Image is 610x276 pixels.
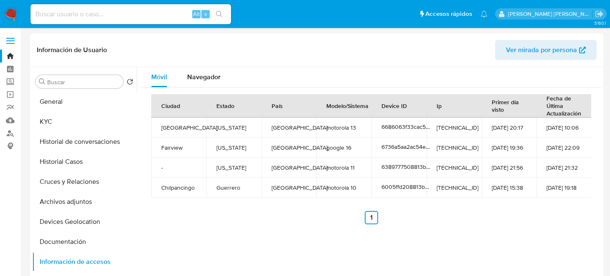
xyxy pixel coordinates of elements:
td: motorola 13 [316,118,371,138]
button: Historial de conversaciones [32,132,137,152]
button: Buscar [39,78,46,85]
h1: Información de Usuario [37,46,107,54]
td: [DATE] 19:18 [536,178,592,198]
button: KYC [32,112,137,132]
th: Modelo/Sistema [316,94,371,118]
button: Archivos adjuntos [32,192,137,212]
th: Device ID [371,94,427,118]
td: [GEOGRAPHIC_DATA] [151,118,206,138]
th: Ciudad [151,94,206,118]
td: [DATE] 22:09 [536,138,592,158]
button: Ver mirada por persona [495,40,597,60]
span: 6736a5aa2ac54e8be7752513 [381,143,457,151]
th: Primer día visto [482,94,537,118]
span: Ver mirada por persona [506,40,577,60]
span: 6389777508813b0017612510 [381,163,457,171]
td: [GEOGRAPHIC_DATA] [262,178,317,198]
a: Salir [595,10,604,18]
td: Chilpancingo [151,178,206,198]
th: País [262,94,317,118]
td: Guerrero [206,178,262,198]
td: [GEOGRAPHIC_DATA] [262,138,317,158]
td: [TECHNICAL_ID] [427,158,482,178]
td: [US_STATE] [206,138,262,158]
span: s [204,10,207,18]
td: [US_STATE] [206,118,262,138]
p: brenda.morenoreyes@mercadolibre.com.mx [508,10,592,18]
button: Volver al orden por defecto [127,78,133,88]
td: [DATE] 21:32 [536,158,592,178]
td: [DATE] 10:06 [536,118,592,138]
td: google 16 [316,138,371,158]
nav: Paginación [151,211,591,224]
td: Fairview [151,138,206,158]
th: Fecha de Última Actualización [536,94,592,118]
span: Accesos rápidos [425,10,472,18]
td: motorola 11 [316,158,371,178]
div: Tabs [141,67,601,87]
td: [TECHNICAL_ID] [427,118,482,138]
button: search-icon [211,8,228,20]
button: Devices Geolocation [32,212,137,232]
a: Notificaciones [480,10,488,18]
td: [DATE] 15:38 [482,178,537,198]
button: Documentación [32,232,137,252]
td: [DATE] 21:56 [482,158,537,178]
button: Información de accesos [32,252,137,272]
input: Buscar [47,78,120,86]
th: Ip [427,94,482,118]
button: General [32,92,137,112]
button: Historial Casos [32,152,137,172]
span: 6686063f33cac55e88355dc1 [381,123,457,131]
td: - [151,158,206,178]
td: [GEOGRAPHIC_DATA] [262,118,317,138]
th: Estado [206,94,262,118]
td: [GEOGRAPHIC_DATA] [262,158,317,178]
td: [TECHNICAL_ID] [427,138,482,158]
td: motorola 10 [316,178,371,198]
td: [US_STATE] [206,158,262,178]
input: Buscar usuario o caso... [30,9,231,20]
button: Cruces y Relaciones [32,172,137,192]
span: Alt [193,10,200,18]
td: [TECHNICAL_ID] [427,178,482,198]
span: 6005ffd208813b0017532915 [381,183,456,191]
span: Navegador [187,72,221,82]
a: Ir a la página 1 [365,211,378,224]
span: Móvil [151,72,167,82]
td: [DATE] 19:36 [482,138,537,158]
td: [DATE] 20:17 [482,118,537,138]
